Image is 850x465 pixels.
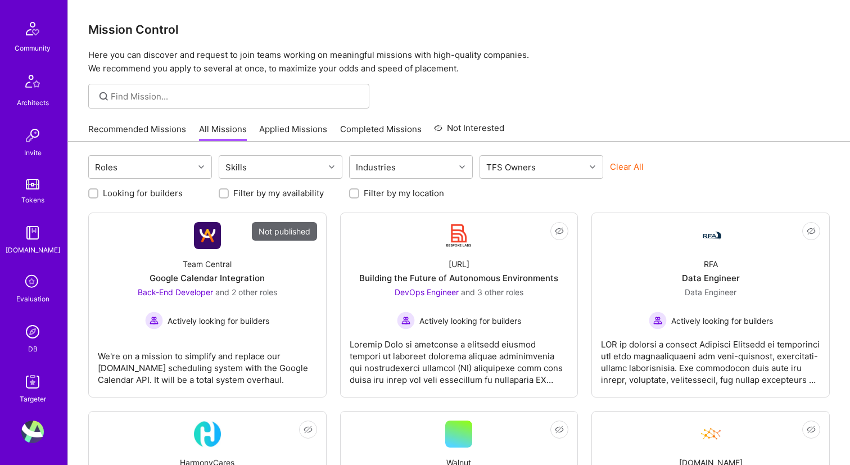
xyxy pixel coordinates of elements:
a: Applied Missions [259,123,327,142]
a: Recommended Missions [88,123,186,142]
a: User Avatar [19,421,47,443]
span: Actively looking for builders [168,315,269,327]
img: User Avatar [21,421,44,443]
div: Data Engineer [682,272,740,284]
span: Back-End Developer [138,287,213,297]
span: Data Engineer [685,287,736,297]
div: Skills [223,159,250,175]
div: We're on a mission to simplify and replace our [DOMAIN_NAME] scheduling system with the Google Ca... [98,341,317,386]
label: Filter by my location [364,187,444,199]
i: icon SelectionTeam [22,272,43,293]
div: [DOMAIN_NAME] [6,244,60,256]
div: Roles [92,159,120,175]
div: Invite [24,147,42,159]
img: Actively looking for builders [145,311,163,329]
input: Find Mission... [111,91,361,102]
a: Company LogoRFAData EngineerData Engineer Actively looking for buildersActively looking for build... [601,222,820,388]
img: Company Logo [445,222,472,249]
i: icon EyeClosed [807,227,816,236]
div: [URL] [449,258,469,270]
i: icon EyeClosed [304,425,313,434]
img: Skill Targeter [21,371,44,393]
img: Architects [19,70,46,97]
i: icon EyeClosed [555,227,564,236]
div: RFA [704,258,718,270]
img: Invite [21,124,44,147]
div: Evaluation [16,293,49,305]
div: Targeter [20,393,46,405]
i: icon EyeClosed [555,425,564,434]
img: Actively looking for builders [649,311,667,329]
div: Tokens [21,194,44,206]
div: Architects [17,97,49,109]
div: DB [28,343,38,355]
span: DevOps Engineer [395,287,459,297]
span: Actively looking for builders [671,315,773,327]
img: Company Logo [697,229,724,242]
div: Community [15,42,51,54]
a: Not publishedCompany LogoTeam CentralGoogle Calendar IntegrationBack-End Developer and 2 other ro... [98,222,317,388]
img: Community [19,15,46,42]
span: and 2 other roles [215,287,277,297]
img: Company Logo [697,421,724,448]
span: and 3 other roles [461,287,523,297]
span: Actively looking for builders [419,315,521,327]
a: Not Interested [434,121,504,142]
div: Loremip Dolo si ametconse a elitsedd eiusmod tempori ut laboreet dolorema aliquae adminimvenia qu... [350,329,569,386]
button: Clear All [610,161,644,173]
a: Completed Missions [340,123,422,142]
i: icon Chevron [590,164,595,170]
a: Company Logo[URL]Building the Future of Autonomous EnvironmentsDevOps Engineer and 3 other rolesA... [350,222,569,388]
img: Company Logo [194,421,221,448]
a: All Missions [199,123,247,142]
label: Filter by my availability [233,187,324,199]
img: Admin Search [21,320,44,343]
div: Building the Future of Autonomous Environments [359,272,558,284]
i: icon Chevron [329,164,334,170]
label: Looking for builders [103,187,183,199]
i: icon SearchGrey [97,90,110,103]
div: Team Central [183,258,232,270]
div: TFS Owners [483,159,539,175]
div: Not published [252,222,317,241]
h3: Mission Control [88,22,830,37]
img: Company Logo [194,222,221,249]
img: guide book [21,222,44,244]
i: icon EyeClosed [807,425,816,434]
div: Google Calendar Integration [150,272,265,284]
div: LOR ip dolorsi a consect Adipisci Elitsedd ei temporinci utl etdo magnaaliquaeni adm veni-quisnos... [601,329,820,386]
img: tokens [26,179,39,189]
i: icon Chevron [198,164,204,170]
p: Here you can discover and request to join teams working on meaningful missions with high-quality ... [88,48,830,75]
img: Actively looking for builders [397,311,415,329]
div: Industries [353,159,399,175]
i: icon Chevron [459,164,465,170]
